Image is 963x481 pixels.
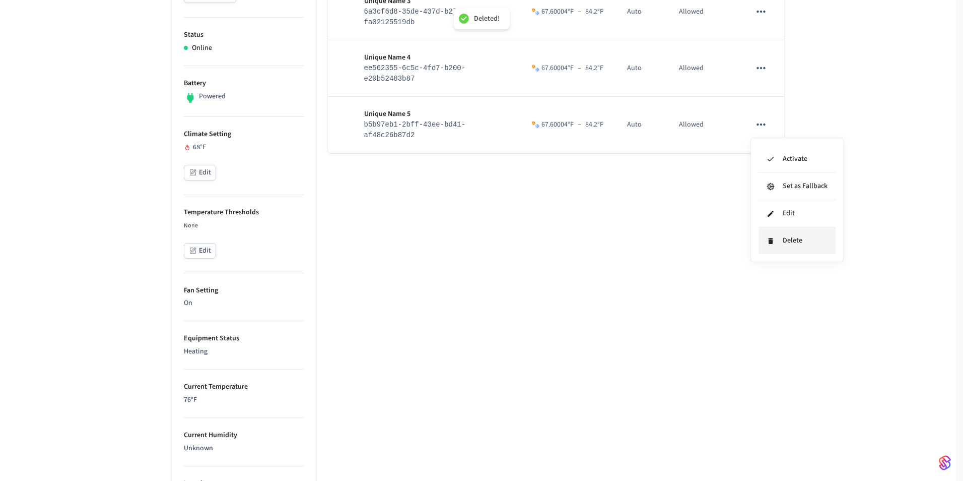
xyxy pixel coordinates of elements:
[759,227,836,254] li: Delete
[759,146,836,173] li: Activate
[474,14,500,23] div: Deleted!
[759,173,836,200] li: Set as Fallback
[759,200,836,227] li: Edit
[939,455,951,471] img: SeamLogoGradient.69752ec5.svg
